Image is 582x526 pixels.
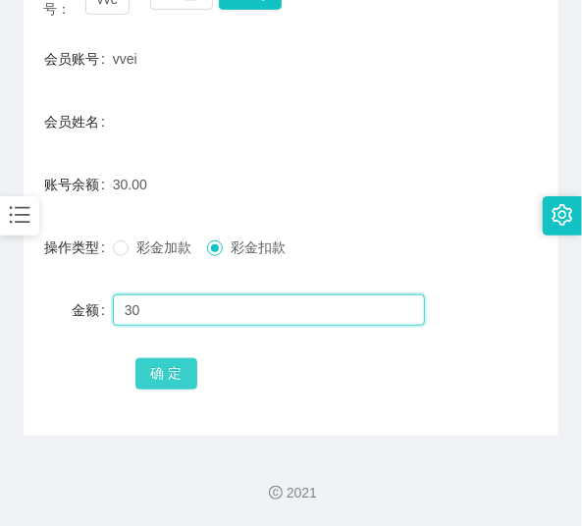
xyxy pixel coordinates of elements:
[44,114,113,130] label: 会员姓名
[44,239,113,255] label: 操作类型
[135,358,198,390] button: 确 定
[223,239,293,255] span: 彩金扣款
[44,51,113,67] label: 会员账号
[129,239,199,255] span: 彩金加款
[113,51,137,67] span: vvei
[113,177,147,192] span: 30.00
[72,302,113,318] label: 金额
[269,486,283,500] i: 图标: copyright
[113,294,425,326] input: 请输入
[44,177,113,192] label: 账号余额
[7,202,32,228] i: 图标: bars
[16,483,566,503] div: 2021
[552,204,573,226] i: 图标: setting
